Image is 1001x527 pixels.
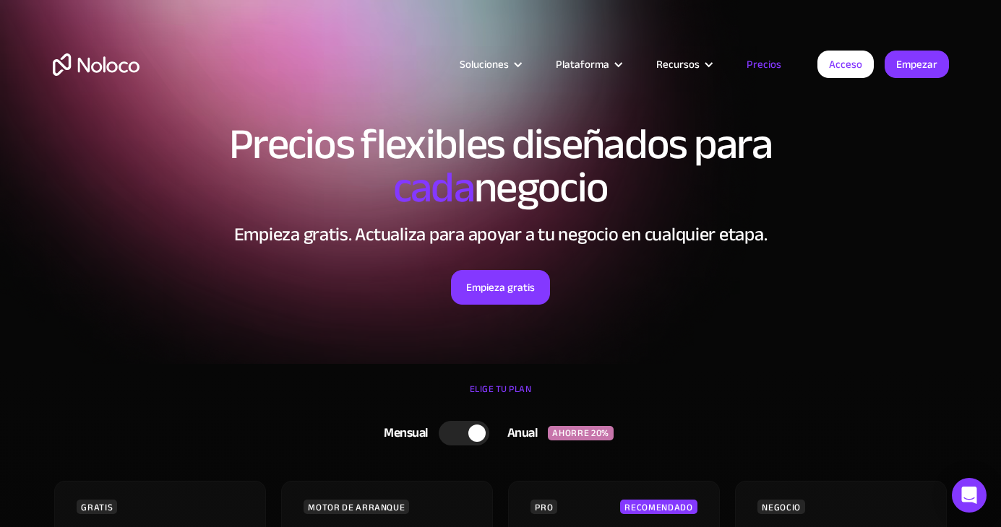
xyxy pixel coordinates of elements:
[308,499,405,516] font: MOTOR DE ARRANQUE
[466,277,535,297] font: Empieza gratis
[656,54,700,74] font: Recursos
[234,217,768,252] font: Empieza gratis. Actualiza para apoyar a tu negocio en cualquier etapa.
[384,421,428,445] font: Mensual
[638,55,729,74] div: Recursos
[393,147,474,228] font: cada
[507,421,538,445] font: Anual
[817,51,874,78] a: Acceso
[538,55,638,74] div: Plataforma
[474,147,608,228] font: negocio
[624,499,692,516] font: RECOMENDADO
[460,54,509,74] font: Soluciones
[81,499,113,516] font: GRATIS
[896,54,937,74] font: Empezar
[885,51,949,78] a: Empezar
[535,499,553,516] font: PRO
[762,499,800,516] font: NEGOCIO
[442,55,538,74] div: Soluciones
[229,104,772,185] font: Precios flexibles diseñados para
[556,54,609,74] font: Plataforma
[729,55,799,74] a: Precios
[829,54,862,74] font: Acceso
[451,270,550,305] a: Empieza gratis
[952,478,987,513] div: Open Intercom Messenger
[53,53,139,76] a: hogar
[552,424,609,442] font: AHORRE 20%
[470,380,532,398] font: ELIGE TU PLAN
[747,54,781,74] font: Precios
